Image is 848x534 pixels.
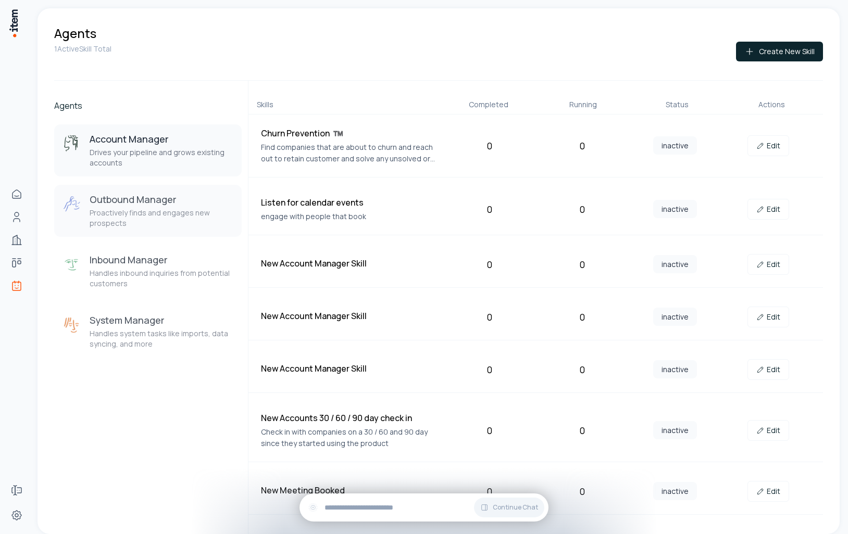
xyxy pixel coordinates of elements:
[54,185,242,237] button: Outbound ManagerOutbound ManagerProactively finds and engages new prospects
[261,362,439,375] h4: New Account Manager Skill
[90,328,233,349] p: Handles system tasks like imports, data syncing, and more
[445,99,531,110] div: Completed
[54,245,242,297] button: Inbound ManagerInbound ManagerHandles inbound inquiries from potential customers
[54,44,111,54] p: 1 Active Skill Total
[90,147,233,168] p: Drives your pipeline and grows existing accounts
[747,135,789,156] a: Edit
[653,482,697,500] span: inactive
[653,255,697,273] span: inactive
[261,412,439,424] h4: New Accounts 30 / 60 / 90 day check in
[447,257,532,272] div: 0
[747,481,789,502] a: Edit
[90,253,233,266] h3: Inbound Manager
[54,99,242,112] h2: Agents
[540,362,625,377] div: 0
[90,314,233,326] h3: System Manager
[493,503,538,512] span: Continue Chat
[653,360,697,378] span: inactive
[447,362,532,377] div: 0
[261,142,439,164] p: Find companies that are about to churn and reach out to retain customer and solve any unsolved or...
[90,133,233,145] h3: Account Manager
[261,310,439,322] h4: New Account Manager Skill
[63,316,81,335] img: System Manager
[747,254,789,275] a: Edit
[747,199,789,220] a: Edit
[6,230,27,250] a: Companies
[6,505,27,526] a: Settings
[447,310,532,324] div: 0
[90,193,233,206] h3: Outbound Manager
[261,426,439,449] p: Check in with companies on a 30 / 60 and 90 day since they started using the product
[540,99,626,110] div: Running
[63,195,81,214] img: Outbound Manager
[653,308,697,326] span: inactive
[474,498,544,517] button: Continue Chat
[447,423,532,438] div: 0
[447,484,532,499] div: 0
[54,25,96,42] h1: Agents
[54,124,242,176] button: Account ManagerAccount ManagerDrives your pipeline and grows existing accounts
[747,359,789,380] a: Edit
[6,252,27,273] a: deals
[261,211,439,222] p: engage with people that book
[540,138,625,153] div: 0
[6,184,27,205] a: Home
[261,127,439,139] h4: Churn Prevention ™️
[257,99,437,110] div: Skills
[729,99,815,110] div: Actions
[747,307,789,327] a: Edit
[653,136,697,155] span: inactive
[6,480,27,501] a: Forms
[300,493,548,522] div: Continue Chat
[63,256,81,274] img: Inbound Manager
[90,268,233,289] p: Handles inbound inquiries from potential customers
[447,138,532,153] div: 0
[653,200,697,218] span: inactive
[261,257,439,270] h4: New Account Manager Skill
[261,484,439,497] h4: New Meeting Booked
[6,275,27,296] a: Agents
[447,202,532,217] div: 0
[90,208,233,228] p: Proactively finds and engages new prospects
[54,306,242,358] button: System ManagerSystem ManagerHandles system tasks like imports, data syncing, and more
[540,423,625,438] div: 0
[653,421,697,439] span: inactive
[540,484,625,499] div: 0
[6,207,27,227] a: Contacts
[634,99,720,110] div: Status
[736,42,823,61] button: Create New Skill
[747,420,789,441] a: Edit
[540,310,625,324] div: 0
[8,8,19,38] img: Item Brain Logo
[63,135,81,154] img: Account Manager
[540,202,625,217] div: 0
[540,257,625,272] div: 0
[261,196,439,209] h4: Listen for calendar events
